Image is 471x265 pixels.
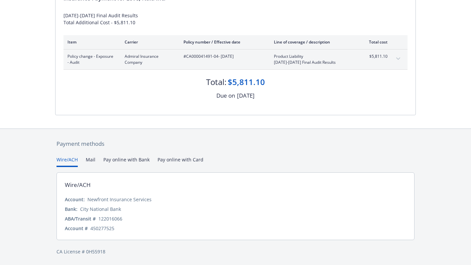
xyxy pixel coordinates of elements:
div: Wire/ACH [65,181,91,189]
div: Payment methods [57,139,414,148]
button: Pay online with Card [158,156,203,167]
div: CA License # 0H55918 [57,248,414,255]
div: Total: [206,76,226,88]
span: #CA000041491-04 - [DATE] [183,53,263,59]
span: $5,811.10 [363,53,388,59]
div: Policy change - Exposure - AuditAdmiral Insurance Company#CA000041491-04- [DATE]Product Liability... [63,49,408,69]
div: $5,811.10 [228,76,265,88]
span: Policy change - Exposure - Audit [67,53,114,65]
div: City National Bank [80,206,121,213]
div: Line of coverage / description [274,39,352,45]
div: Due on [216,91,235,100]
div: 450277525 [90,225,114,232]
div: [DATE]-[DATE] Final Audit Results Total Additional Cost - $5,811.10 [63,12,408,26]
div: Item [67,39,114,45]
div: Bank: [65,206,77,213]
div: Carrier [125,39,173,45]
span: [DATE]-[DATE] Final Audit Results [274,59,352,65]
div: Newfront Insurance Services [87,196,152,203]
div: Policy number / Effective date [183,39,263,45]
button: Pay online with Bank [103,156,150,167]
button: expand content [393,53,404,64]
button: Mail [86,156,95,167]
span: Product Liability[DATE]-[DATE] Final Audit Results [274,53,352,65]
div: Total cost [363,39,388,45]
div: ABA/Transit # [65,215,96,222]
span: Admiral Insurance Company [125,53,173,65]
div: 122016066 [98,215,122,222]
button: Wire/ACH [57,156,78,167]
div: Account # [65,225,88,232]
div: [DATE] [237,91,255,100]
div: Account: [65,196,85,203]
span: Product Liability [274,53,352,59]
